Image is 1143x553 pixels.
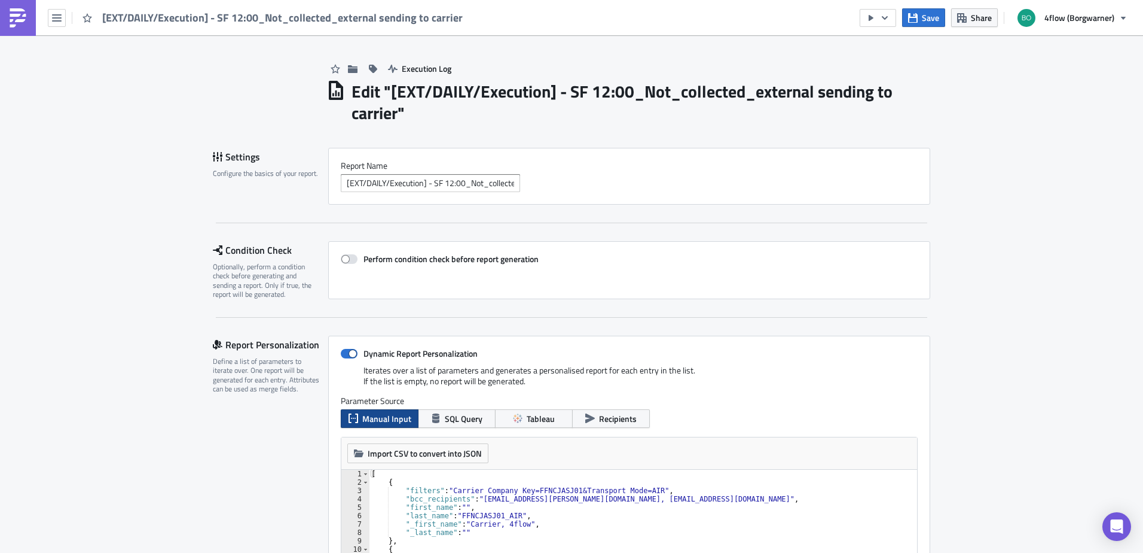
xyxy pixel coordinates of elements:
[5,63,571,102] p: With best regards ________________________ BorgWarner Control Tower [EMAIL_ADDRESS][DOMAIN_NAME]
[341,528,369,537] div: 8
[1102,512,1131,541] div: Open Intercom Messenger
[572,409,650,428] button: Recipients
[341,365,918,396] div: Iterates over a list of parameters and generates a personalised report for each entry in the list...
[213,241,328,259] div: Condition Check
[922,11,939,24] span: Save
[951,8,998,27] button: Share
[213,262,320,299] div: Optionally, perform a condition check before generating and sending a report. Only if true, the r...
[1044,11,1114,24] span: 4flow (Borgwarner)
[341,396,918,406] label: Parameter Source
[213,357,320,394] div: Define a list of parameters to iterate over. One report will be generated for each entry. Attribu...
[5,18,571,47] p: please find attached an overview over all transports where status is not set to "collected". Empt...
[8,8,27,28] img: PushMetrics
[382,59,457,78] button: Execution Log
[5,5,571,153] body: Rich Text Area. Press ALT-0 for help.
[5,105,571,153] p: [DOMAIN_NAME] 4flow management Kft. Ι [GEOGRAPHIC_DATA] Ι [PERSON_NAME] [STREET_ADDRESS]. Ι 1097 ...
[527,412,555,425] span: Tableau
[341,495,369,503] div: 4
[341,160,918,171] label: Report Nam﻿e
[402,62,451,75] span: Execution Log
[341,409,418,428] button: Manual Input
[102,11,464,25] span: [EXT/DAILY/Execution] - SF 12:00_Not_collected_external sending to carrier
[341,478,369,487] div: 2
[363,253,539,265] strong: Perform condition check before report generation
[902,8,945,27] button: Save
[599,412,637,425] span: Recipients
[213,336,328,354] div: Report Personalization
[5,50,571,60] p: In case of questions, please contact us.
[495,409,573,428] button: Tableau
[1016,8,1037,28] img: Avatar
[213,169,320,178] div: Configure the basics of your report.
[347,443,488,463] button: Import CSV to convert into JSON
[1010,5,1134,31] button: 4flow (Borgwarner)
[341,512,369,520] div: 6
[341,520,369,528] div: 7
[341,503,369,512] div: 5
[341,537,369,545] div: 9
[971,11,992,24] span: Share
[368,447,482,460] span: Import CSV to convert into JSON
[445,412,482,425] span: SQL Query
[213,148,328,166] div: Settings
[363,347,478,360] strong: Dynamic Report Personalization
[341,470,369,478] div: 1
[341,487,369,495] div: 3
[418,409,496,428] button: SQL Query
[5,5,571,14] p: Dear All,
[362,412,411,425] span: Manual Input
[352,81,930,124] h1: Edit " [EXT/DAILY/Execution] - SF 12:00_Not_collected_external sending to carrier "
